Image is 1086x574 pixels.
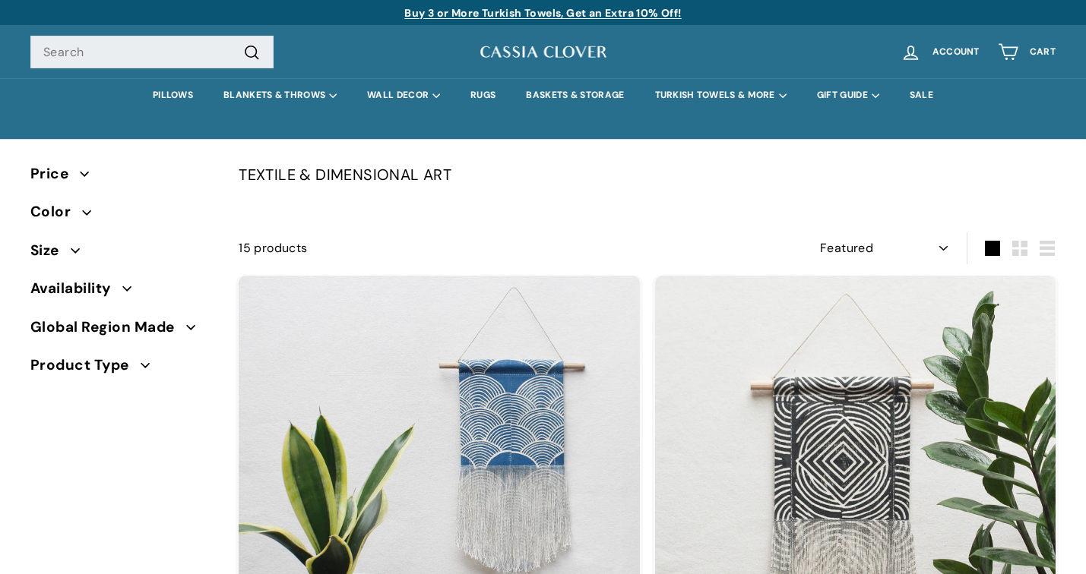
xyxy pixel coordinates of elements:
[30,200,82,223] span: Color
[239,162,1056,187] div: TEXTILE & DIMENSIONAL ART
[352,78,455,112] summary: WALL DECOR
[30,350,214,388] button: Product Type
[894,78,948,112] a: SALE
[30,159,214,197] button: Price
[30,235,214,273] button: Size
[239,238,647,258] div: 15 products
[208,78,352,112] summary: BLANKETS & THROWS
[30,162,80,185] span: Price
[640,78,802,112] summary: TURKISH TOWELS & MORE
[932,47,980,57] span: Account
[30,197,214,235] button: Color
[30,273,214,311] button: Availability
[30,354,141,377] span: Product Type
[1030,47,1056,57] span: Cart
[30,277,122,300] span: Availability
[455,78,511,112] a: RUGS
[989,30,1065,74] a: Cart
[802,78,894,112] summary: GIFT GUIDE
[138,78,208,112] a: PILLOWS
[404,6,681,20] a: Buy 3 or More Turkish Towels, Get an Extra 10% Off!
[891,30,989,74] a: Account
[30,312,214,350] button: Global Region Made
[511,78,639,112] a: BASKETS & STORAGE
[30,316,186,339] span: Global Region Made
[30,239,71,262] span: Size
[30,36,274,69] input: Search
